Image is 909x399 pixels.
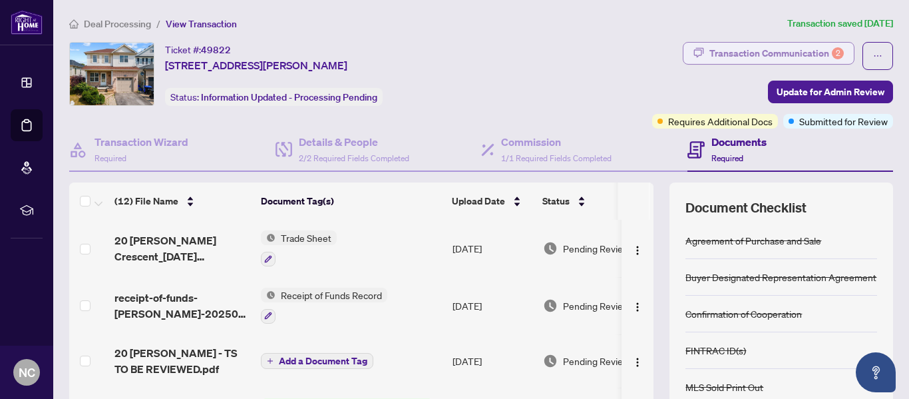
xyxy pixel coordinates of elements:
td: [DATE] [447,334,538,388]
button: Transaction Communication2 [683,42,854,65]
td: [DATE] [447,220,538,277]
span: Requires Additional Docs [668,114,773,129]
div: FINTRAC ID(s) [685,343,746,358]
button: Update for Admin Review [768,81,893,103]
li: / [156,16,160,31]
span: View Transaction [166,18,237,30]
button: Add a Document Tag [261,353,373,369]
div: Transaction Communication [709,43,844,64]
img: Document Status [543,354,558,368]
span: plus [267,358,273,364]
span: [STREET_ADDRESS][PERSON_NAME] [165,57,347,73]
span: Add a Document Tag [279,356,367,366]
span: Required [711,153,743,163]
article: Transaction saved [DATE] [787,16,893,31]
button: Logo [627,238,648,259]
span: receipt-of-funds-[PERSON_NAME]-20250826-193027.pdf [114,290,250,322]
div: Ticket #: [165,42,231,57]
button: Logo [627,295,648,316]
img: Status Icon [261,230,275,245]
span: (12) File Name [114,194,178,208]
span: 49822 [201,44,231,56]
span: Pending Review [563,354,630,368]
span: Document Checklist [685,199,807,217]
span: Status [542,194,570,208]
span: 20 [PERSON_NAME] - TS TO BE REVIEWED.pdf [114,345,250,377]
button: Add a Document Tag [261,352,373,370]
button: Open asap [856,352,896,392]
img: Logo [632,302,643,312]
button: Status IconTrade Sheet [261,230,337,266]
button: Logo [627,350,648,372]
span: Submitted for Review [799,114,888,129]
h4: Details & People [299,134,409,150]
img: Document Status [543,241,558,256]
div: Confirmation of Cooperation [685,306,802,321]
span: home [69,19,79,29]
div: 2 [832,47,844,59]
th: Document Tag(s) [256,183,447,220]
h4: Documents [711,134,767,150]
div: Agreement of Purchase and Sale [685,233,821,248]
th: (12) File Name [109,183,256,220]
span: Trade Sheet [275,230,337,245]
div: Status: [165,88,383,106]
span: NC [19,363,35,382]
img: logo [11,10,43,35]
span: Receipt of Funds Record [275,288,387,302]
th: Status [537,183,650,220]
span: Deal Processing [84,18,151,30]
span: Pending Review [563,298,630,313]
span: Information Updated - Processing Pending [201,91,377,103]
span: 20 [PERSON_NAME] Crescent_[DATE] 22_37_40.pdf [114,232,250,264]
h4: Commission [501,134,612,150]
div: MLS Sold Print Out [685,380,763,394]
span: Update for Admin Review [777,81,884,103]
span: Upload Date [452,194,505,208]
span: 2/2 Required Fields Completed [299,153,409,163]
th: Upload Date [447,183,537,220]
img: IMG-N12179491_1.jpg [70,43,154,105]
h4: Transaction Wizard [94,134,188,150]
span: 1/1 Required Fields Completed [501,153,612,163]
span: Required [94,153,126,163]
img: Logo [632,357,643,368]
img: Logo [632,245,643,256]
td: [DATE] [447,277,538,334]
div: Buyer Designated Representation Agreement [685,270,876,284]
span: ellipsis [873,51,882,61]
img: Document Status [543,298,558,313]
span: Pending Review [563,241,630,256]
button: Status IconReceipt of Funds Record [261,288,387,324]
img: Status Icon [261,288,275,302]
